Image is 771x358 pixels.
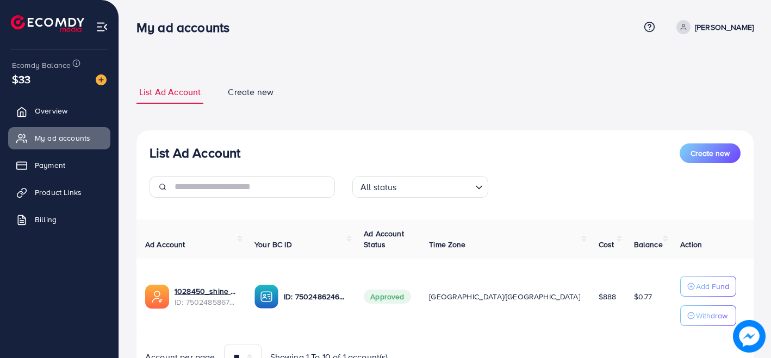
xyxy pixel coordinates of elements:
button: Add Fund [680,276,736,297]
button: Create new [680,143,741,163]
span: $0.77 [634,291,652,302]
span: Time Zone [429,239,465,250]
img: ic-ba-acc.ded83a64.svg [254,285,278,309]
span: My ad accounts [35,133,90,143]
span: Create new [228,86,273,98]
h3: List Ad Account [150,145,240,161]
span: Ecomdy Balance [12,60,71,71]
a: Billing [8,209,110,230]
img: image [733,320,766,353]
img: image [96,74,107,85]
p: Withdraw [696,309,728,322]
a: Payment [8,154,110,176]
a: 1028450_shine appeal_1746808772166 [175,286,237,297]
span: Overview [35,105,67,116]
a: My ad accounts [8,127,110,149]
span: Balance [634,239,663,250]
img: logo [11,15,84,32]
p: Add Fund [696,280,729,293]
span: Billing [35,214,57,225]
img: menu [96,21,108,33]
a: [PERSON_NAME] [672,20,754,34]
span: Your BC ID [254,239,292,250]
a: Overview [8,100,110,122]
a: Product Links [8,181,110,203]
span: All status [358,179,399,195]
span: [GEOGRAPHIC_DATA]/[GEOGRAPHIC_DATA] [429,291,580,302]
img: ic-ads-acc.e4c84228.svg [145,285,169,309]
div: <span class='underline'>1028450_shine appeal_1746808772166</span></br>7502485867387338759 [175,286,237,308]
span: Ad Account [145,239,185,250]
p: [PERSON_NAME] [695,21,754,34]
h3: My ad accounts [136,20,238,35]
span: Payment [35,160,65,171]
button: Withdraw [680,305,736,326]
span: Approved [364,290,411,304]
span: Product Links [35,187,82,198]
span: Create new [691,148,730,159]
span: Cost [599,239,614,250]
p: ID: 7502486246770786320 [284,290,346,303]
span: $33 [12,71,30,87]
div: Search for option [352,176,488,198]
span: ID: 7502485867387338759 [175,297,237,307]
input: Search for option [400,177,471,195]
span: $888 [599,291,617,302]
span: List Ad Account [139,86,201,98]
span: Ad Account Status [364,228,404,250]
span: Action [680,239,702,250]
